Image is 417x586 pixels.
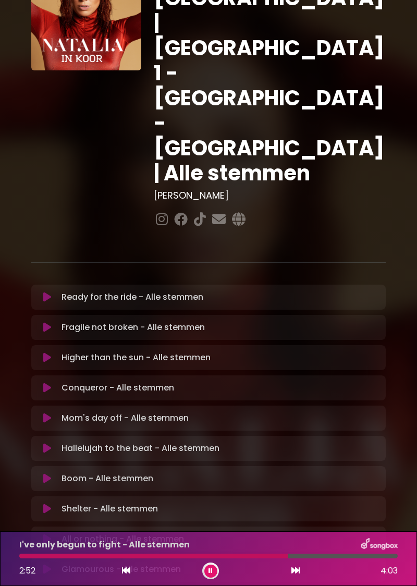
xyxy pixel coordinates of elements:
p: Mom's day off - Alle stemmen [62,412,189,424]
p: I've only begun to fight - Alle stemmen [19,539,190,551]
p: Ready for the ride - Alle stemmen [62,291,203,303]
p: Fragile not broken - Alle stemmen [62,321,205,334]
span: 2:52 [19,565,35,577]
p: Higher than the sun - Alle stemmen [62,351,211,364]
span: 4:03 [381,565,398,577]
p: Conqueror - Alle stemmen [62,382,174,394]
p: Boom - Alle stemmen [62,472,153,485]
img: songbox-logo-white.png [361,538,398,552]
p: Shelter - Alle stemmen [62,503,158,515]
p: Hallelujah to the beat - Alle stemmen [62,442,219,455]
h3: [PERSON_NAME] [154,190,386,201]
